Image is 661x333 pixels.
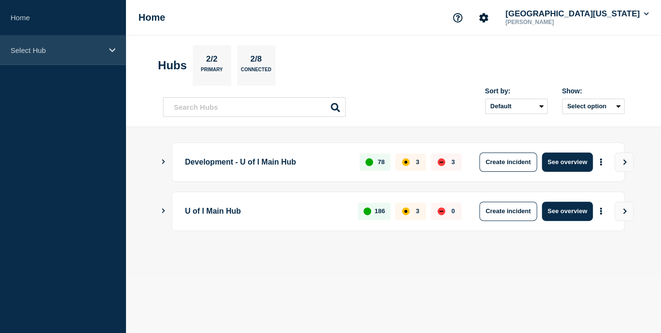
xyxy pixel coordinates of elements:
[448,8,468,28] button: Support
[595,202,607,220] button: More actions
[542,153,593,172] button: See overview
[562,87,624,95] div: Show:
[241,67,271,77] p: Connected
[202,54,221,67] p: 2/2
[402,158,410,166] div: affected
[201,67,223,77] p: Primary
[185,153,349,172] p: Development - U of I Main Hub
[595,153,607,171] button: More actions
[363,207,371,215] div: up
[614,202,634,221] button: View
[163,97,346,117] input: Search Hubs
[479,202,537,221] button: Create incident
[485,87,548,95] div: Sort by:
[247,54,265,67] p: 2/8
[542,202,593,221] button: See overview
[158,59,187,72] h2: Hubs
[402,207,410,215] div: affected
[365,158,373,166] div: up
[503,9,650,19] button: [GEOGRAPHIC_DATA][US_STATE]
[138,12,165,23] h1: Home
[374,207,385,215] p: 186
[451,158,455,166] p: 3
[437,158,445,166] div: down
[377,158,384,166] p: 78
[161,207,166,215] button: Show Connected Hubs
[451,207,455,215] p: 0
[437,207,445,215] div: down
[485,99,548,114] select: Sort by
[11,46,103,54] p: Select Hub
[416,207,419,215] p: 3
[474,8,494,28] button: Account settings
[503,19,603,26] p: [PERSON_NAME]
[562,99,624,114] button: Select option
[161,158,166,166] button: Show Connected Hubs
[185,202,347,221] p: U of I Main Hub
[416,158,419,166] p: 3
[614,153,634,172] button: View
[479,153,537,172] button: Create incident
